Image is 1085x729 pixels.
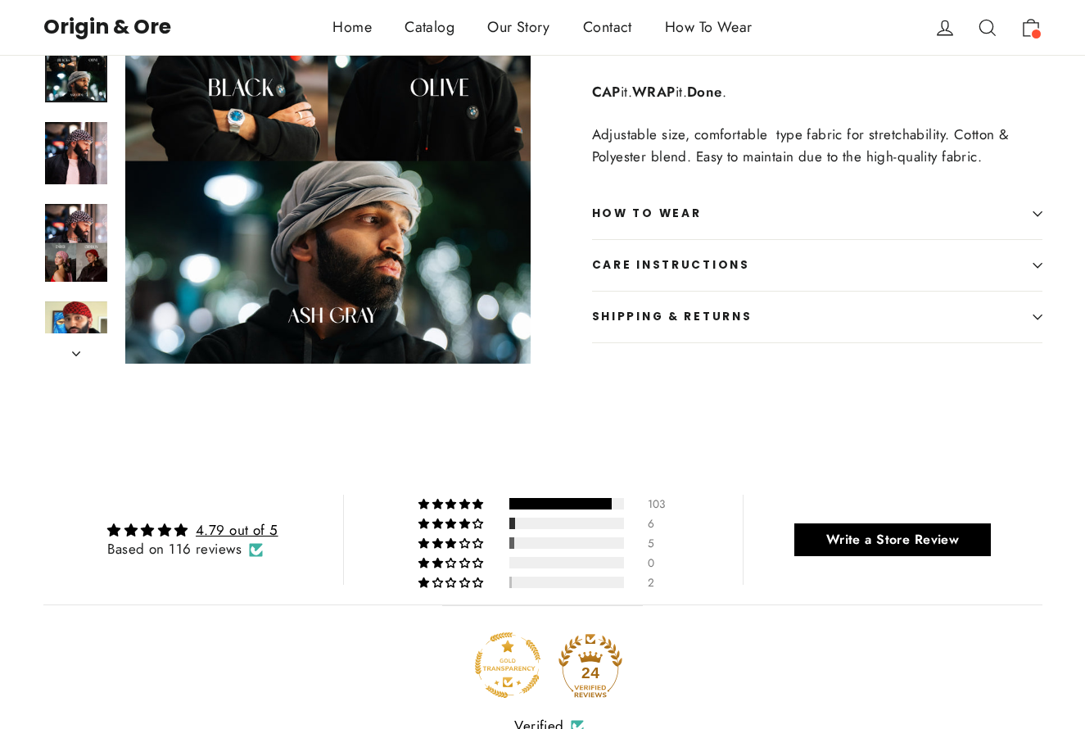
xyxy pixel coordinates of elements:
div: 6 [648,518,667,529]
img: PreTied MultiStyle WrapCap (Premium Satin | Hand Made) [45,122,107,184]
p: Adjustable size, comfortable type fabric for stretchability. Cotton & Polyester blend. Easy to ma... [592,124,1042,168]
a: Contact [567,7,649,48]
a: How To Wear [649,7,769,48]
div: Average rating is 4.79 [107,521,278,541]
img: Judge.me Bronze Verified Reviews Shop medal [558,632,623,698]
button: How To Wear [592,188,1042,239]
a: Write a Store Review [794,523,991,556]
strong: Done [687,82,722,102]
button: Care Instructions [592,240,1042,291]
a: PreTied MultiStyle WrapCap (Premium Satin | Hand Made) [45,301,107,360]
img: PreTied MultiStyle WrapCap (Premium Satin | Hand Made) [45,204,107,282]
div: Based on 116 reviews [107,540,278,559]
img: Judge.me Gold Transparent Shop medal [475,632,540,698]
div: 5 [648,537,667,549]
div: 4% (5) reviews with 3 star rating [418,537,486,549]
a: Our Story [471,7,567,48]
div: 5% (6) reviews with 4 star rating [418,518,486,529]
a: Catalog [388,7,471,48]
div: 2 [648,577,667,588]
div: Bronze Verified Reviews Shop. Obtained at least 10 reviews submitted by genuine customers with pr... [558,632,623,704]
a: Judge.me Bronze Verified Reviews Shop medal 24 [558,632,623,698]
strong: WRAP [632,82,676,102]
a: Home [316,7,388,48]
a: PreTied MultiStyle WrapCap (Premium Satin | Hand Made) [45,40,107,102]
div: Gold Transparent Shop. Published at least 95% of verified reviews received in total [475,632,540,704]
div: Primary [207,4,879,51]
strong: CAP [592,82,621,102]
div: 2% (2) reviews with 1 star rating [418,577,486,588]
img: Verified Checkmark [249,543,263,557]
div: 24 [558,665,623,681]
button: Shipping & Returns [592,292,1042,342]
a: 4.79 out of 5 [196,520,278,540]
div: 103 [648,498,667,509]
a: Origin & Ore [43,12,171,41]
img: PreTied MultiStyle WrapCap (Premium Satin | Hand Made) [45,301,107,360]
div: 89% (103) reviews with 5 star rating [418,498,486,509]
p: it. it. . [592,81,1042,103]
